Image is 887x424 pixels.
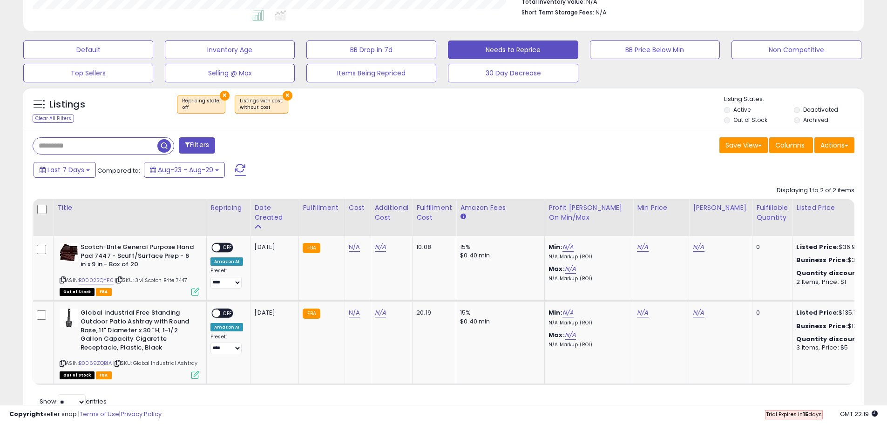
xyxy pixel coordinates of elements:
span: Aug-23 - Aug-29 [158,165,213,175]
button: BB Drop in 7d [306,40,436,59]
button: Needs to Reprice [448,40,578,59]
a: N/A [565,330,576,340]
span: Compared to: [97,166,140,175]
button: Items Being Repriced [306,64,436,82]
div: Date Created [254,203,295,222]
span: N/A [596,8,607,17]
b: Business Price: [796,256,847,264]
div: : [796,335,873,343]
div: : [796,269,873,277]
a: N/A [349,308,360,317]
span: Listings with cost : [240,97,283,111]
h5: Listings [49,98,85,111]
a: N/A [562,242,574,252]
div: $0.40 min [460,251,537,260]
a: N/A [349,242,360,252]
div: Repricing [210,203,246,213]
span: Last 7 Days [47,165,84,175]
a: N/A [565,264,576,274]
button: × [220,91,230,101]
img: 31lmW19VtJS._SL40_.jpg [60,309,78,327]
a: N/A [375,242,386,252]
div: 20.19 [416,309,449,317]
b: Min: [548,242,562,251]
b: Global Industrial Free Standing Outdoor Patio Ashtray with Round Base, 11" Diameter x 30" H, 1-1/... [81,309,194,354]
th: The percentage added to the cost of goods (COGS) that forms the calculator for Min & Max prices. [545,199,633,236]
div: Displaying 1 to 2 of 2 items [777,186,854,195]
b: Min: [548,308,562,317]
button: Inventory Age [165,40,295,59]
a: Privacy Policy [121,410,162,418]
span: Columns [775,141,805,150]
a: B0069ZQBIA [79,359,112,367]
a: N/A [693,308,704,317]
button: Aug-23 - Aug-29 [144,162,225,178]
button: Actions [814,137,854,153]
a: B0002SQYF0 [79,276,114,284]
div: Fulfillment Cost [416,203,452,222]
div: Listed Price [796,203,877,213]
span: OFF [220,310,235,317]
span: Trial Expires in days [766,411,822,418]
div: Title [57,203,203,213]
a: N/A [637,242,648,252]
div: [PERSON_NAME] [693,203,748,213]
button: Filters [179,137,215,154]
small: FBA [303,243,320,253]
div: ASIN: [60,309,199,377]
label: Out of Stock [733,116,767,124]
small: FBA [303,309,320,319]
button: Top Sellers [23,64,153,82]
button: Columns [769,137,813,153]
button: 30 Day Decrease [448,64,578,82]
div: 2 Items, Price: $1 [796,278,873,286]
button: Selling @ Max [165,64,295,82]
div: 15% [460,309,537,317]
button: × [283,91,292,101]
b: Scotch-Brite General Purpose Hand Pad 7447 - Scuff/Surface Prep - 6 in x 9 in - Box of 20 [81,243,194,271]
div: Clear All Filters [33,114,74,123]
span: All listings that are currently out of stock and unavailable for purchase on Amazon [60,371,95,379]
img: 41Blg75wIBL._SL40_.jpg [60,243,78,262]
div: 15% [460,243,537,251]
div: Additional Cost [375,203,409,222]
div: Preset: [210,268,243,289]
button: Last 7 Days [34,162,96,178]
span: | SKU: Global Industrial Ashtray [113,359,197,367]
div: Preset: [210,334,243,355]
div: Fulfillment [303,203,340,213]
div: 3 Items, Price: $5 [796,343,873,352]
label: Deactivated [803,106,838,114]
button: Default [23,40,153,59]
span: | SKU: 3M Scotch Brite 7447 [115,276,188,284]
div: Profit [PERSON_NAME] on Min/Max [548,203,629,222]
div: $0.40 min [460,317,537,326]
b: Business Price: [796,322,847,330]
b: 15 [803,411,808,418]
span: 2025-09-6 22:19 GMT [840,410,878,418]
a: N/A [637,308,648,317]
button: Non Competitive [731,40,861,59]
b: Short Term Storage Fees: [521,8,594,16]
button: Save View [719,137,768,153]
div: off [182,104,220,111]
div: ASIN: [60,243,199,295]
label: Archived [803,116,828,124]
span: OFF [220,244,235,252]
span: Repricing state : [182,97,220,111]
strong: Copyright [9,410,43,418]
b: Quantity discounts [796,269,863,277]
div: Amazon Fees [460,203,541,213]
b: Listed Price: [796,308,839,317]
span: All listings that are currently out of stock and unavailable for purchase on Amazon [60,288,95,296]
div: 0 [756,309,785,317]
div: Fulfillable Quantity [756,203,788,222]
b: Max: [548,330,565,339]
div: Cost [349,203,367,213]
a: N/A [375,308,386,317]
div: Amazon AI [210,323,243,331]
div: without cost [240,104,283,111]
p: N/A Markup (ROI) [548,254,626,260]
div: 0 [756,243,785,251]
div: [DATE] [254,309,291,317]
